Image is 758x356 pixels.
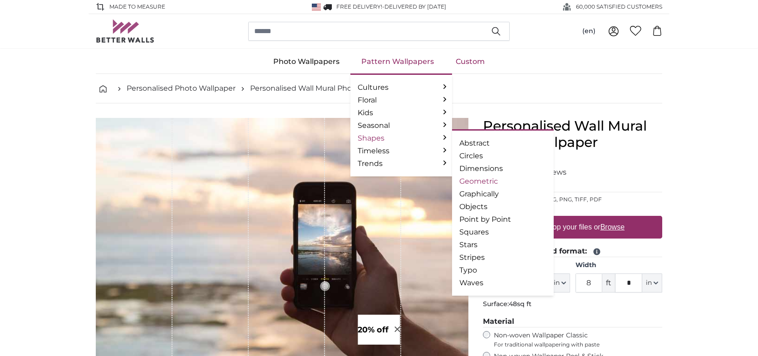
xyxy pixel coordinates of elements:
label: Non-woven Wallpaper Classic [494,331,662,348]
a: Custom [445,50,496,73]
legend: Material [483,316,662,327]
a: Point by Point [459,214,546,225]
a: Squares [459,227,546,238]
a: Photo Wallpapers [262,50,350,73]
a: Trends [358,158,445,169]
a: Graphically [459,189,546,200]
a: Circles [459,151,546,161]
nav: breadcrumbs [96,74,662,103]
a: Cultures [358,82,445,93]
p: Supported file formats JPG, PNG, TIFF, PDF [483,196,662,203]
a: Personalised Photo Wallpaper [127,83,236,94]
img: Betterwalls [96,20,155,43]
a: Personalised Wall Mural Photo Wallpaper [250,83,398,94]
label: Width [576,261,662,270]
img: United States [312,4,321,10]
span: 48sq ft [509,300,532,308]
a: Typo [459,265,546,276]
a: Objects [459,201,546,212]
a: Pattern Wallpapers [350,50,445,73]
a: Abstract [459,138,546,149]
a: Floral [358,95,445,106]
a: Stripes [459,252,546,263]
label: Drag & Drop your files or [517,218,628,236]
p: Surface: [483,300,662,309]
p: Maximum file size 200MB. [483,205,662,212]
span: ft [602,273,615,293]
span: in [646,278,652,288]
a: Timeless [358,146,445,156]
a: Dimensions [459,163,546,174]
a: Shapes [358,133,445,144]
a: Seasonal [358,120,445,131]
legend: Enter the preferred format: [483,246,662,257]
a: Kids [358,107,445,118]
span: Made to Measure [109,3,165,11]
button: in [550,273,570,293]
span: FREE delivery! [337,3,383,10]
h1: Personalised Wall Mural Photo Wallpaper [483,118,662,151]
span: 60,000 SATISFIED CUSTOMERS [576,3,662,11]
span: Delivered by [DATE] [385,3,447,10]
span: in [554,278,560,288]
a: Waves [459,278,546,288]
u: Browse [600,223,625,231]
legend: Choose a file [483,181,662,192]
button: in [642,273,662,293]
button: (en) [575,23,603,39]
span: - [383,3,447,10]
a: Geometric [459,176,546,187]
a: Stars [459,239,546,250]
span: For traditional wallpapering with paste [494,341,662,348]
